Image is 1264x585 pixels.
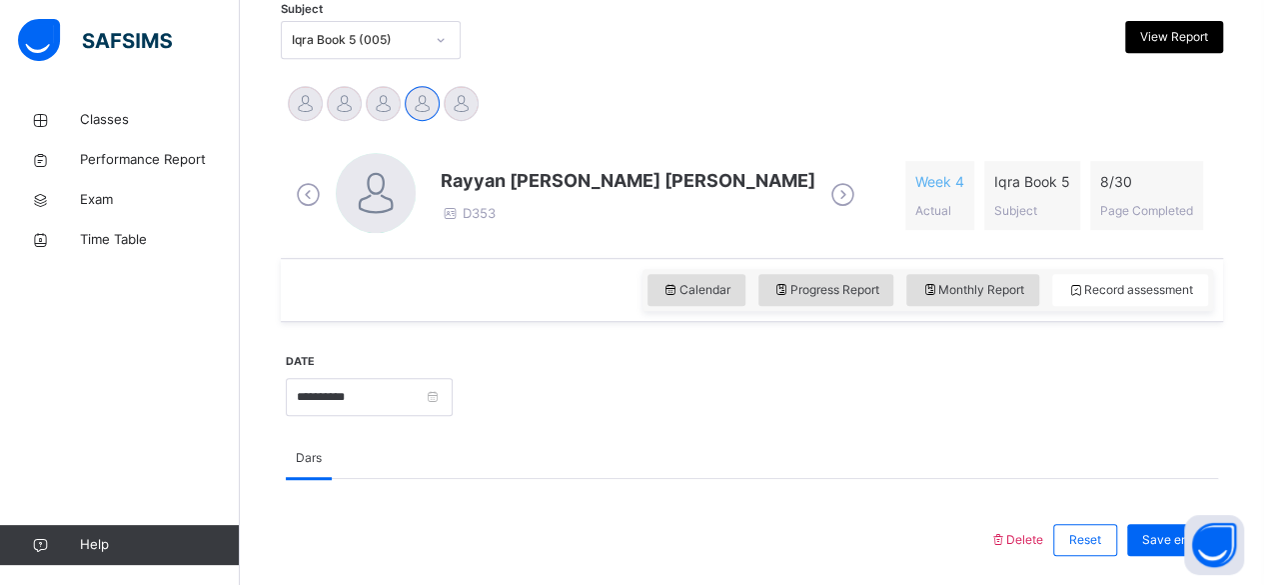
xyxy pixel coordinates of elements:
span: Classes [80,110,240,130]
span: Monthly Report [921,281,1024,299]
span: Rayyan [PERSON_NAME] [PERSON_NAME] [441,167,815,194]
span: View Report [1140,28,1208,46]
span: Actual [915,203,951,218]
span: Exam [80,190,240,210]
span: Save entry [1142,531,1203,549]
div: Iqra Book 5 (005) [292,31,424,49]
span: Delete [989,532,1043,547]
button: Open asap [1184,515,1244,575]
span: Dars [296,449,322,467]
span: Reset [1069,531,1101,549]
span: Page Completed [1100,203,1193,218]
span: 8 / 30 [1100,171,1193,192]
label: Date [286,354,315,370]
span: Performance Report [80,150,240,170]
span: Time Table [80,230,240,250]
span: Subject [994,203,1037,218]
span: Progress Report [773,281,879,299]
span: D353 [441,205,496,221]
span: Iqra Book 5 [994,171,1070,192]
span: Record assessment [1067,281,1193,299]
span: Subject [281,1,323,18]
img: safsims [18,19,172,61]
span: Calendar [662,281,730,299]
span: Week 4 [915,171,964,192]
span: Help [80,535,239,555]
